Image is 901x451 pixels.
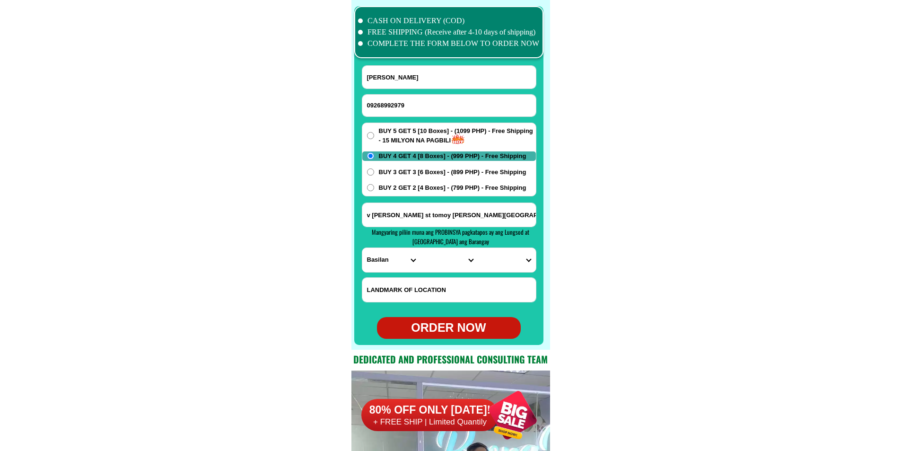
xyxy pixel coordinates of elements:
[362,66,536,88] input: Input full_name
[361,403,499,417] h6: 80% OFF ONLY [DATE]!
[379,126,536,145] span: BUY 5 GET 5 [10 Boxes] - (1099 PHP) - Free Shipping - 15 MILYON NA PAGBILI
[420,248,478,272] select: Select district
[361,417,499,427] h6: + FREE SHIP | Limited Quantily
[379,183,526,193] span: BUY 2 GET 2 [4 Boxes] - (799 PHP) - Free Shipping
[351,352,550,366] h2: Dedicated and professional consulting team
[367,152,374,159] input: BUY 4 GET 4 [8 Boxes] - (999 PHP) - Free Shipping
[358,38,540,49] li: COMPLETE THE FORM BELOW TO ORDER NOW
[362,248,420,272] select: Select province
[367,132,374,139] input: BUY 5 GET 5 [10 Boxes] - (1099 PHP) - Free Shipping - 15 MILYON NA PAGBILI
[372,227,529,246] span: Mangyaring piliin muna ang PROBINSYA pagkatapos ay ang Lungsod at [GEOGRAPHIC_DATA] ang Barangay
[377,319,521,337] div: ORDER NOW
[358,27,540,38] li: FREE SHIPPING (Receive after 4-10 days of shipping)
[362,278,536,302] input: Input LANDMARKOFLOCATION
[362,95,536,116] input: Input phone_number
[379,151,526,161] span: BUY 4 GET 4 [8 Boxes] - (999 PHP) - Free Shipping
[362,203,536,227] input: Input address
[379,168,526,177] span: BUY 3 GET 3 [6 Boxes] - (899 PHP) - Free Shipping
[358,15,540,27] li: CASH ON DELIVERY (COD)
[478,248,535,272] select: Select commune
[367,184,374,191] input: BUY 2 GET 2 [4 Boxes] - (799 PHP) - Free Shipping
[367,168,374,176] input: BUY 3 GET 3 [6 Boxes] - (899 PHP) - Free Shipping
